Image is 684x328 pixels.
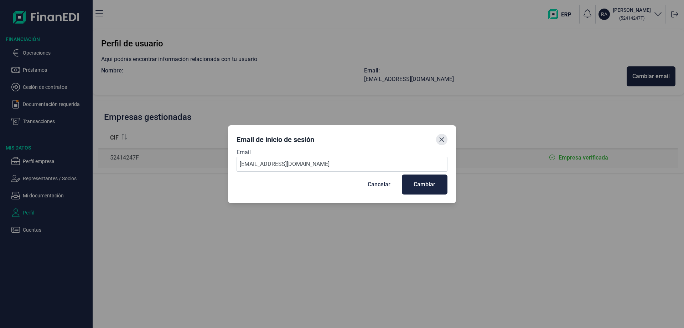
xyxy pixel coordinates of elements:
button: Cambiar [402,175,447,195]
div: Email de inicio de sesión [237,135,314,145]
div: Cancelar [368,180,390,189]
label: Email [237,148,447,157]
button: Cancelar [356,175,402,195]
div: Cambiar [414,180,435,189]
button: Close [436,134,447,145]
input: Correo electrónico [237,157,447,172]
